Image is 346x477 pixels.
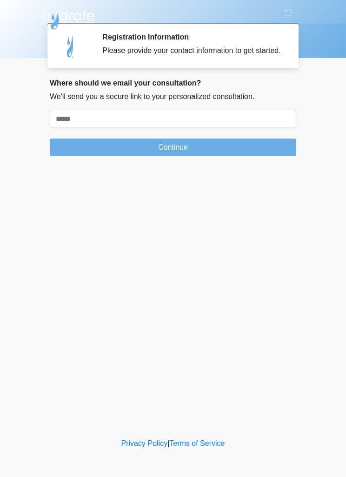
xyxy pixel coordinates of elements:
[167,439,169,447] a: |
[102,45,282,56] div: Please provide your contact information to get started.
[50,139,296,156] button: Continue
[40,7,96,30] img: Hydrate IV Bar - Scottsdale Logo
[50,79,296,87] h2: Where should we email your consultation?
[50,91,296,102] p: We'll send you a secure link to your personalized consultation.
[169,439,225,447] a: Terms of Service
[121,439,168,447] a: Privacy Policy
[57,33,85,60] img: Agent Avatar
